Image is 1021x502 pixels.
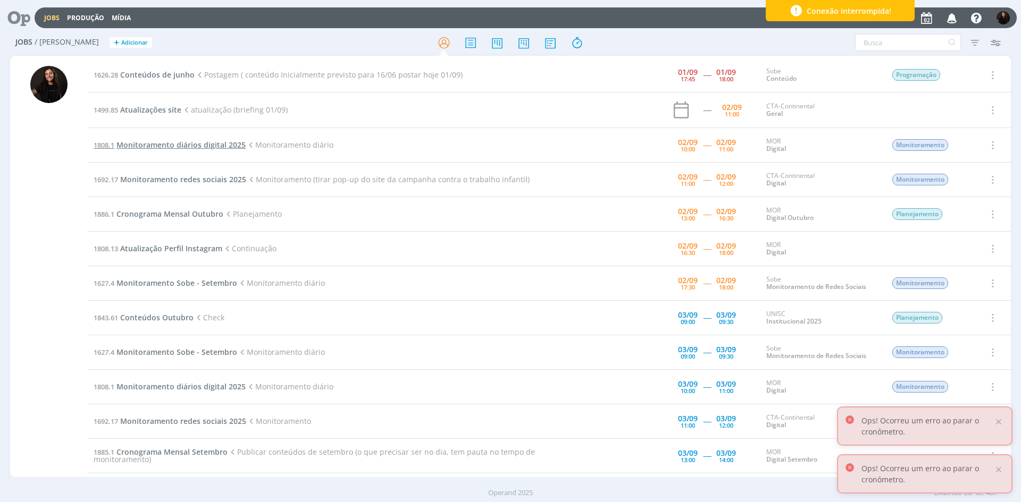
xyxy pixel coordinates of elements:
[766,241,876,257] div: MOR
[892,139,948,151] span: Monitoramento
[120,243,222,253] span: Atualização Perfil Instagram
[94,140,246,150] a: 1808.1Monitoramento diários digital 2025
[725,111,739,117] div: 11:00
[766,282,866,291] a: Monitoramento de Redes Sociais
[94,70,118,80] span: 1626.28
[719,76,733,82] div: 18:00
[223,209,282,219] span: Planejamento
[703,174,711,184] span: -----
[681,353,695,359] div: 09:00
[94,278,114,288] span: 1627.4
[766,207,876,222] div: MOR
[716,242,736,250] div: 02/09
[855,34,961,51] input: Busca
[246,140,333,150] span: Monitoramento diário
[997,11,1010,24] img: S
[716,139,736,146] div: 02/09
[766,317,822,326] a: Institucional 2025
[678,208,698,215] div: 02/09
[678,346,698,353] div: 03/09
[678,173,698,181] div: 02/09
[861,415,993,437] p: Ops! Ocorreu um erro ao parar o cronômetro.
[116,140,246,150] span: Monitoramento diários digital 2025
[94,243,222,253] a: 1808.13Atualização Perfil Instagram
[703,381,711,392] span: -----
[766,74,797,83] a: Conteúdo
[766,379,876,395] div: MOR
[703,416,711,426] span: -----
[110,37,152,48] button: +Adicionar
[766,67,876,83] div: Sobe
[716,380,736,388] div: 03/09
[719,284,733,290] div: 18:00
[114,37,119,48] span: +
[719,250,733,256] div: 18:00
[892,312,942,324] span: Planejamento
[94,382,114,392] span: 1808.1
[678,380,698,388] div: 03/09
[35,38,99,47] span: / [PERSON_NAME]
[94,70,195,80] a: 1626.28Conteúdos de junho
[94,313,118,322] span: 1843.61
[94,416,246,426] a: 1692.17Monitoramento redes sociais 2025
[94,312,194,322] a: 1843.61Conteúdos Outubro
[807,5,891,16] span: Conexão interrompida!
[716,69,736,76] div: 01/09
[678,139,698,146] div: 02/09
[94,278,237,288] a: 1627.4Monitoramento Sobe - Setembro
[703,450,711,461] span: -----
[94,174,246,184] a: 1692.17Monitoramento redes sociais 2025
[246,416,311,426] span: Monitoramento
[94,381,246,392] a: 1808.1Monitoramento diários digital 2025
[94,209,223,219] a: 1886.1Cronograma Mensal Outubro
[703,347,711,357] span: -----
[120,105,181,115] span: Atualizações site
[766,248,786,257] a: Digital
[678,311,698,319] div: 03/09
[719,146,733,152] div: 11:00
[719,353,733,359] div: 09:30
[67,13,104,22] a: Produção
[94,347,114,357] span: 1627.4
[678,69,698,76] div: 01/09
[120,70,195,80] span: Conteúdos de junho
[116,447,228,457] span: Cronograma Mensal Setembro
[681,146,695,152] div: 10:00
[681,319,695,325] div: 09:00
[766,138,876,153] div: MOR
[703,140,711,150] span: -----
[716,208,736,215] div: 02/09
[41,14,63,22] button: Jobs
[116,381,246,392] span: Monitoramento diários digital 2025
[237,278,325,288] span: Monitoramento diário
[861,463,993,485] p: Ops! Ocorreu um erro ao parar o cronômetro.
[15,38,32,47] span: Jobs
[681,76,695,82] div: 17:45
[681,388,695,394] div: 10:00
[719,215,733,221] div: 16:30
[892,69,940,81] span: Programação
[996,8,1010,27] button: S
[716,311,736,319] div: 03/09
[237,347,325,357] span: Monitoramento diário
[116,347,237,357] span: Monitoramento Sobe - Setembro
[94,209,114,219] span: 1886.1
[246,174,530,184] span: Monitoramento (tirar pop-up do site da campanha contra o trabalho infantil)
[678,415,698,422] div: 03/09
[766,103,876,118] div: CTA-Continental
[766,310,876,326] div: UNISC
[766,109,783,118] a: Geral
[94,347,237,357] a: 1627.4Monitoramento Sobe - Setembro
[94,105,181,115] a: 1499.85Atualizações site
[716,346,736,353] div: 03/09
[766,420,786,429] a: Digital
[766,213,814,222] a: Digital Outubro
[722,104,742,111] div: 02/09
[44,13,60,22] a: Jobs
[94,140,114,150] span: 1808.1
[719,422,733,428] div: 12:00
[766,276,876,291] div: Sobe
[681,422,695,428] div: 11:00
[892,277,948,289] span: Monitoramento
[766,345,876,360] div: Sobe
